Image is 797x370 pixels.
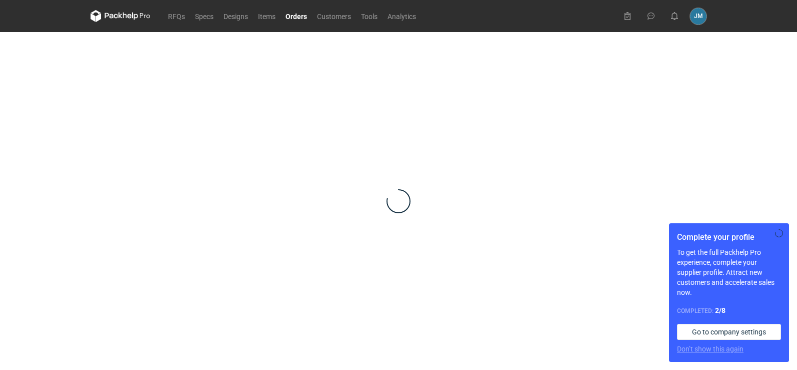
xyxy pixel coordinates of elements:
a: Items [253,10,280,22]
a: Tools [356,10,382,22]
button: Skip for now [773,227,785,239]
a: Designs [218,10,253,22]
svg: Packhelp Pro [90,10,150,22]
p: To get the full Packhelp Pro experience, complete your supplier profile. Attract new customers an... [677,247,781,297]
a: RFQs [163,10,190,22]
strong: 2 / 8 [715,306,725,314]
button: Don’t show this again [677,344,743,354]
a: Analytics [382,10,421,22]
button: JM [690,8,706,25]
a: Go to company settings [677,324,781,340]
h1: Complete your profile [677,231,781,243]
a: Specs [190,10,218,22]
a: Customers [312,10,356,22]
div: Joanna Myślak [690,8,706,25]
div: Completed: [677,305,781,316]
a: Orders [280,10,312,22]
